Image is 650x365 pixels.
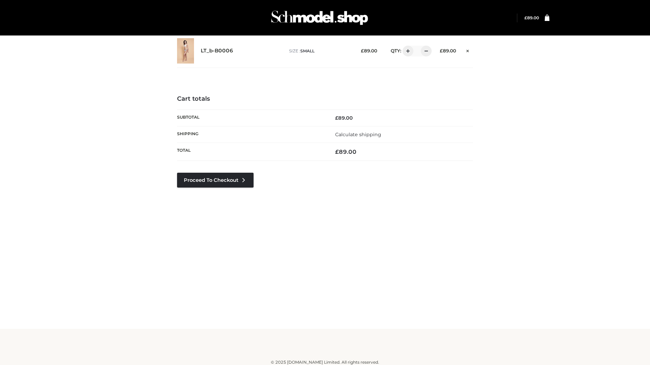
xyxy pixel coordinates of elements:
th: Shipping [177,126,325,143]
span: £ [440,48,443,53]
bdi: 89.00 [361,48,377,53]
bdi: 89.00 [335,115,353,121]
p: size : [289,48,350,54]
div: QTY: [384,46,429,56]
span: £ [335,148,339,155]
bdi: 89.00 [335,148,356,155]
a: £89.00 [524,15,539,20]
span: £ [361,48,364,53]
a: Proceed to Checkout [177,173,254,188]
span: SMALL [300,48,315,53]
a: Remove this item [463,46,473,54]
img: Schmodel Admin 964 [269,4,370,31]
span: £ [335,115,338,121]
bdi: 89.00 [440,48,456,53]
a: LT_b-B0006 [201,48,233,54]
h4: Cart totals [177,95,473,103]
span: £ [524,15,527,20]
a: Calculate shipping [335,131,381,138]
th: Total [177,143,325,161]
th: Subtotal [177,109,325,126]
bdi: 89.00 [524,15,539,20]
